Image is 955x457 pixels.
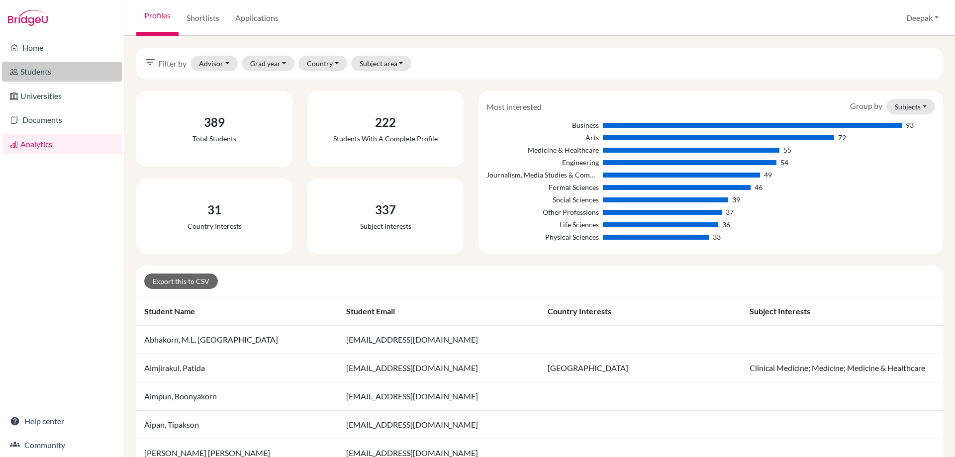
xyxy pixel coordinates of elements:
[192,133,236,144] div: Total students
[242,56,295,71] button: Grad year
[338,354,540,382] td: [EMAIL_ADDRESS][DOMAIN_NAME]
[486,170,598,180] div: Journalism, Media Studies & Communication
[351,56,412,71] button: Subject area
[540,354,742,382] td: [GEOGRAPHIC_DATA]
[2,38,122,58] a: Home
[2,110,122,130] a: Documents
[360,201,411,219] div: 337
[486,132,598,143] div: Arts
[144,56,156,68] i: filter_list
[764,170,772,180] div: 49
[843,99,943,114] div: Group by
[136,411,338,439] td: Aipan, Tipakson
[188,201,242,219] div: 31
[360,221,411,231] div: Subject interests
[136,326,338,354] td: Abhakorn, M.L. [GEOGRAPHIC_DATA]
[2,62,122,82] a: Students
[486,194,598,205] div: Social Sciences
[886,99,935,114] button: Subjects
[338,326,540,354] td: [EMAIL_ADDRESS][DOMAIN_NAME]
[540,297,742,326] th: Country interests
[902,8,943,27] button: Deepak
[136,297,338,326] th: Student name
[780,157,788,168] div: 54
[2,411,122,431] a: Help center
[2,134,122,154] a: Analytics
[479,101,549,113] div: Most interested
[338,382,540,411] td: [EMAIL_ADDRESS][DOMAIN_NAME]
[191,56,238,71] button: Advisor
[8,10,48,26] img: Bridge-U
[192,113,236,131] div: 389
[742,354,944,382] td: Clinical Medicine; Medicine; Medicine & Healthcare
[2,86,122,106] a: Universities
[838,132,846,143] div: 72
[158,58,187,70] span: Filter by
[486,145,598,155] div: Medicine & Healthcare
[906,120,914,130] div: 93
[713,232,721,242] div: 33
[188,221,242,231] div: Country interests
[338,297,540,326] th: Student email
[742,297,944,326] th: Subject interests
[2,435,122,455] a: Community
[486,157,598,168] div: Engineering
[486,182,598,192] div: Formal Sciences
[298,56,347,71] button: Country
[486,120,598,130] div: Business
[486,219,598,230] div: Life Sciences
[722,219,730,230] div: 36
[338,411,540,439] td: [EMAIL_ADDRESS][DOMAIN_NAME]
[726,207,734,217] div: 37
[486,207,598,217] div: Other Professions
[144,274,218,289] a: Export this to CSV
[333,133,438,144] div: Students with a complete profile
[136,382,338,411] td: Aimpun, Boonyakorn
[732,194,740,205] div: 39
[755,182,763,192] div: 46
[333,113,438,131] div: 222
[136,354,338,382] td: Aimjirakul, Patida
[486,232,598,242] div: Physical Sciences
[783,145,791,155] div: 55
